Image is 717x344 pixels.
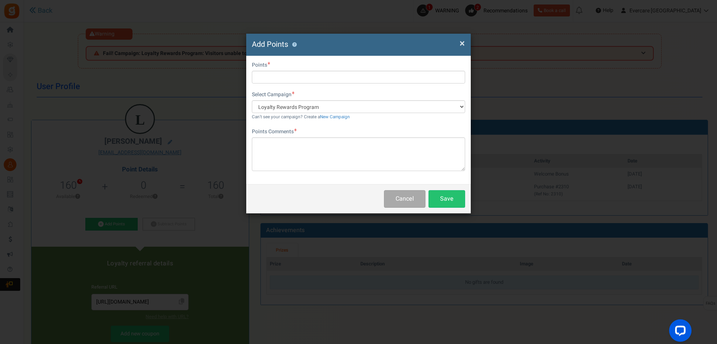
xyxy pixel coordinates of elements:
label: Points [252,61,270,69]
button: ? [292,42,297,47]
span: × [460,36,465,51]
label: Select Campaign [252,91,295,98]
button: Save [428,190,465,208]
span: Add Points [252,39,288,50]
button: Cancel [384,190,425,208]
small: Can't see your campaign? Create a [252,114,350,120]
label: Points Comments [252,128,297,136]
a: New Campaign [320,114,350,120]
